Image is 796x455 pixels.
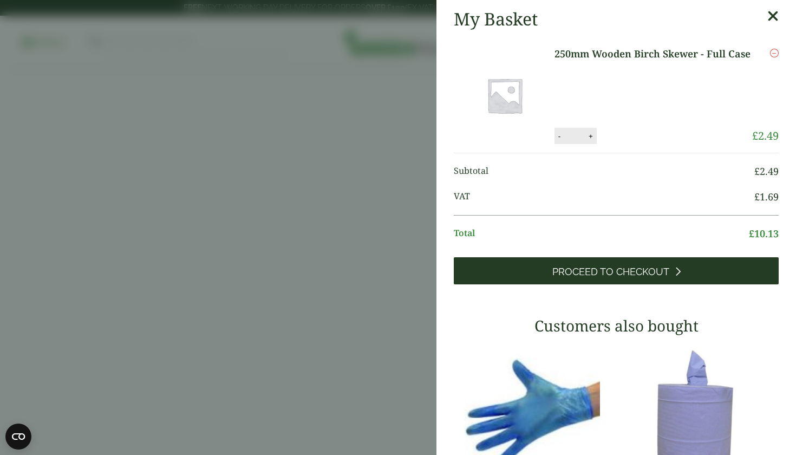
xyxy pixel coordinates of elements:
[770,47,779,60] a: Remove this item
[454,190,754,204] span: VAT
[752,128,779,143] bdi: 2.49
[752,128,758,143] span: £
[554,47,752,61] a: 250mm Wooden Birch Skewer - Full Case
[754,190,779,203] bdi: 1.69
[454,317,779,335] h3: Customers also bought
[454,164,754,179] span: Subtotal
[555,132,564,141] button: -
[754,165,760,178] span: £
[754,190,760,203] span: £
[552,266,669,278] span: Proceed to Checkout
[749,227,754,240] span: £
[5,424,31,450] button: Open CMP widget
[454,9,538,29] h2: My Basket
[456,47,553,144] img: Placeholder
[454,257,779,284] a: Proceed to Checkout
[585,132,596,141] button: +
[754,165,779,178] bdi: 2.49
[749,227,779,240] bdi: 10.13
[454,226,749,241] span: Total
